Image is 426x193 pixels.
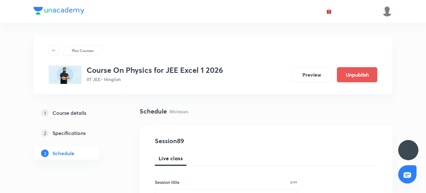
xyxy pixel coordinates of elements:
[72,48,94,53] p: Plus Courses
[324,6,334,16] button: avatar
[33,7,84,15] img: Company Logo
[337,67,377,82] button: Unpublish
[291,67,332,82] button: Preview
[33,107,119,119] a: 1Course details
[33,7,84,16] a: Company Logo
[405,146,412,154] img: ttu
[155,179,180,185] h6: Session title
[290,181,297,184] p: 0/99
[87,76,223,83] p: IIT JEE • Hinglish
[41,149,49,157] p: 3
[169,108,188,115] p: 88 classes
[41,129,49,137] p: 2
[41,109,49,117] p: 1
[52,129,86,137] h5: Specifications
[52,109,86,117] h5: Course details
[155,136,270,146] h4: Session 89
[49,66,82,84] img: C17B4FAC-997B-4E43-B1B9-415CDDFEAA28_plus.png
[140,107,167,116] h4: Schedule
[159,155,183,162] span: Live class
[382,6,393,17] img: Vinita Malik
[33,127,119,139] a: 2Specifications
[87,66,223,75] h3: Course On Physics for JEE Excel 1 2026
[326,9,332,14] img: avatar
[52,149,74,157] h5: Schedule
